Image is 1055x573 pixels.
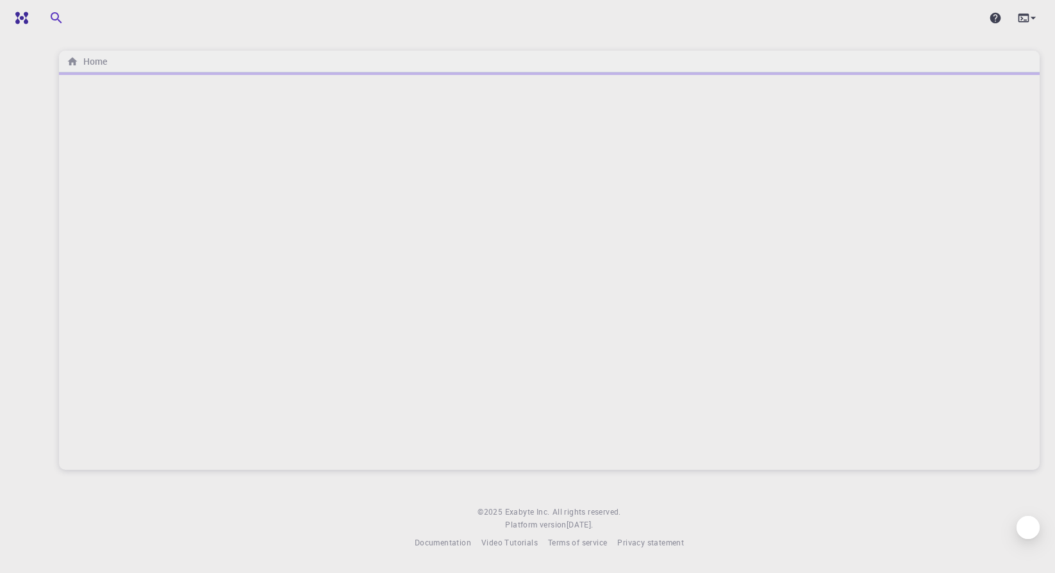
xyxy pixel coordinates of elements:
[64,54,110,69] nav: breadcrumb
[548,536,607,549] a: Terms of service
[567,519,594,531] a: [DATE].
[548,537,607,547] span: Terms of service
[415,537,471,547] span: Documentation
[10,12,28,24] img: logo
[478,506,504,519] span: © 2025
[481,537,538,547] span: Video Tutorials
[567,519,594,529] span: [DATE] .
[552,506,621,519] span: All rights reserved.
[617,537,684,547] span: Privacy statement
[505,506,550,519] a: Exabyte Inc.
[505,506,550,517] span: Exabyte Inc.
[505,519,566,531] span: Platform version
[78,54,107,69] h6: Home
[617,536,684,549] a: Privacy statement
[481,536,538,549] a: Video Tutorials
[415,536,471,549] a: Documentation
